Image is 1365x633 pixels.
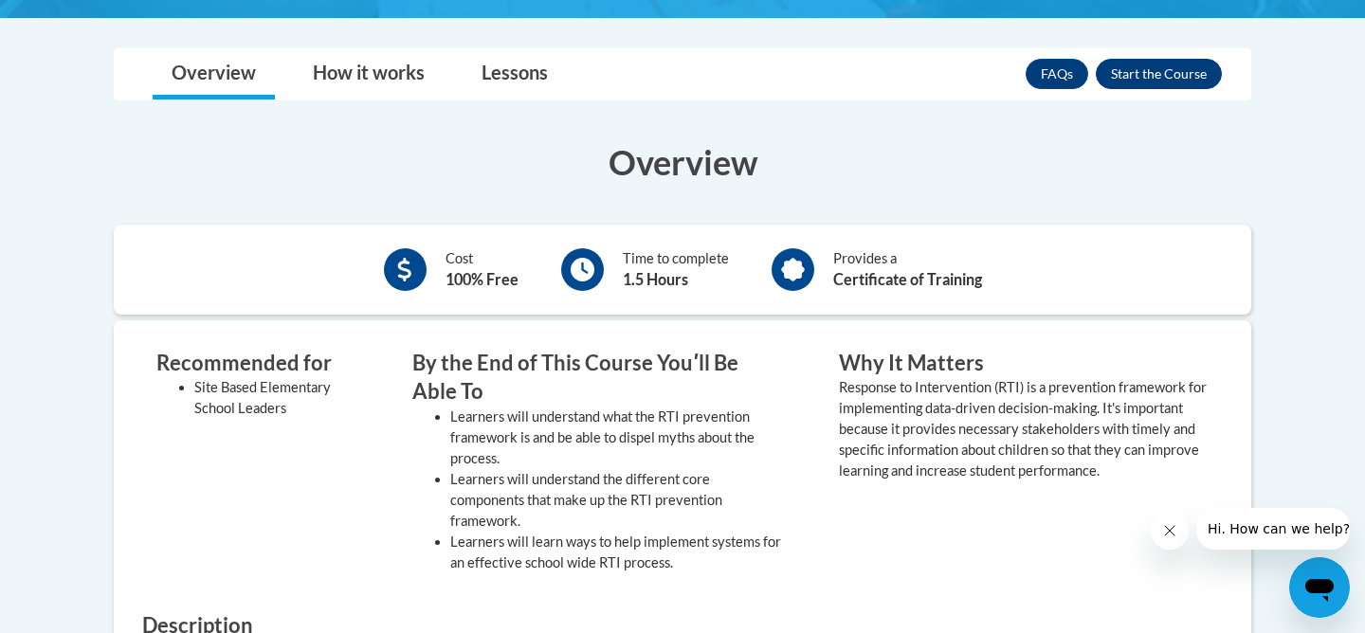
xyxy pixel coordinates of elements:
a: Lessons [463,49,567,99]
button: Enroll [1096,59,1222,89]
h3: By the End of This Course Youʹll Be Able To [412,349,782,407]
li: Site Based Elementary School Leaders [194,377,355,419]
iframe: Message from company [1196,508,1350,550]
a: How it works [294,49,444,99]
b: Certificate of Training [833,270,982,288]
div: Provides a [833,248,982,291]
h3: Recommended for [156,349,355,378]
a: FAQs [1026,59,1088,89]
b: 1.5 Hours [623,270,688,288]
b: 100% Free [446,270,519,288]
div: Time to complete [623,248,729,291]
li: Learners will learn ways to help implement systems for an effective school wide RTI process. [450,532,782,573]
iframe: Close message [1151,512,1189,550]
value: Response to Intervention (RTI) is a prevention framework for implementing data-driven decision-ma... [839,379,1207,479]
div: Cost [446,248,519,291]
h3: Overview [114,138,1251,186]
h3: Why It Matters [839,349,1209,378]
a: Overview [153,49,275,99]
li: Learners will understand what the RTI prevention framework is and be able to dispel myths about t... [450,407,782,469]
iframe: Button to launch messaging window [1289,557,1350,618]
li: Learners will understand the different core components that make up the RTI prevention framework. [450,469,782,532]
